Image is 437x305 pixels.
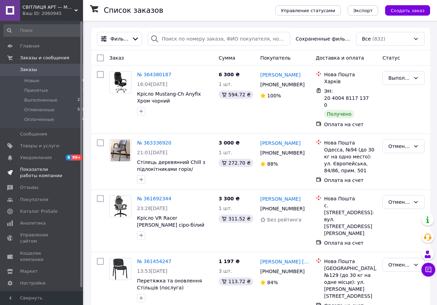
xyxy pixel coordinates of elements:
span: 0 [82,116,85,123]
span: ЭН: 20 4004 8117 1370 [324,88,369,108]
input: Поиск [3,24,85,37]
div: с. [STREET_ADDRESS]: вул. [STREET_ADDRESS][PERSON_NAME] [324,202,377,237]
span: 13:53[DATE] [137,268,167,274]
div: Нова Пошта [324,139,377,146]
span: 3 300 ₴ [219,196,240,201]
img: Фото товару [111,140,130,161]
button: Создать заказ [385,5,430,16]
span: 1 шт. [219,150,232,155]
span: Сохраненные фильтры: [296,35,350,42]
button: Чат с покупателем [421,263,435,277]
div: [PHONE_NUMBER] [259,267,305,276]
span: Без рейтинга [267,217,301,223]
div: [GEOGRAPHIC_DATA], №129 (до 30 кг на одне місце): ул. [PERSON_NAME][STREET_ADDRESS] [324,265,377,299]
span: Заказы [20,67,37,73]
span: 578 [78,107,85,113]
span: Товары и услуги [20,143,59,149]
span: Создать заказ [391,8,425,13]
span: Выполненные [24,97,57,103]
span: Заказы и сообщения [20,55,69,61]
span: 21:01[DATE] [137,150,167,155]
span: Управление статусами [281,8,335,13]
span: Главная [20,43,39,49]
span: Отмененные [24,107,54,113]
a: Фото товару [109,258,131,280]
span: Фильтры [110,35,129,42]
span: Каталог ProSale [20,208,57,215]
span: Показатели работы компании [20,166,64,179]
span: Статус [382,55,400,61]
div: Оплата на счет [324,121,377,128]
span: Покупатели [20,197,48,203]
a: Фото товару [109,71,131,93]
div: [PHONE_NUMBER] [259,80,305,89]
div: 113.72 ₴ [219,277,253,286]
span: 84% [267,280,278,285]
div: Оплата на счет [324,239,377,246]
span: Сообщения [20,131,47,137]
div: 594.72 ₴ [219,90,253,99]
span: 3 шт. [219,268,232,274]
h1: Список заказов [104,6,163,15]
a: [PERSON_NAME] [260,195,300,202]
button: Управление статусами [275,5,341,16]
div: [PHONE_NUMBER] [259,204,305,214]
span: 3 000 ₴ [219,140,240,146]
div: Отменен [388,142,410,150]
img: Фото товару [110,258,131,280]
div: Нова Пошта [324,71,377,78]
span: 6 300 ₴ [219,72,240,77]
a: Создать заказ [378,7,430,13]
div: 272.70 ₴ [219,159,253,167]
span: Принятые [24,87,48,94]
div: Оплата на счет [324,177,377,184]
a: № 361692344 [137,196,171,201]
a: [PERSON_NAME] [260,71,300,78]
a: [PERSON_NAME] [260,140,300,147]
span: 23:28[DATE] [137,206,167,211]
a: Крісло Mustang-Ch Anyfix Хром чорний [137,91,201,104]
span: 16:04[DATE] [137,81,167,87]
span: Маркет [20,268,38,274]
div: Выполнен [388,74,410,82]
span: 1 шт. [219,206,232,211]
span: 1 шт. [219,81,232,87]
span: Сумма [219,55,235,61]
a: Крісло VR Racer [PERSON_NAME] сіро-білий [137,215,204,228]
div: Получено [324,110,354,118]
a: Перетяжка та оновлення Стільців (послуга) [137,278,202,290]
a: № 363336920 [137,140,171,146]
span: Покупатель [260,55,291,61]
span: Настройки [20,280,45,286]
a: Фото товару [109,139,131,162]
input: Поиск по номеру заказа, ФИО покупателя, номеру телефона, Email, номеру накладной [148,32,290,46]
div: Ваш ID: 2060945 [22,10,83,17]
div: [PHONE_NUMBER] [259,148,305,158]
button: Экспорт [348,5,378,16]
span: 99+ [71,155,83,160]
span: 1 197 ₴ [219,259,240,264]
span: СВІТЛИЦЯ АРТ — Меблі для бару, ресторану, пабу. Офісні меблі [22,4,74,10]
span: (832) [372,36,385,42]
div: Нова Пошта [324,258,377,265]
span: Экспорт [353,8,373,13]
span: 3 [82,87,85,94]
div: Отменен [388,261,410,269]
span: 8 [66,155,71,160]
span: 0 [82,78,85,84]
span: Аналитика [20,220,46,226]
span: Все [362,35,371,42]
span: Доставка и оплата [316,55,364,61]
span: Управление сайтом [20,232,64,244]
span: Кошелек компании [20,250,64,263]
a: № 361454247 [137,259,171,264]
a: № 364380187 [137,72,171,77]
div: 311.52 ₴ [219,215,253,223]
span: 88% [267,161,278,167]
span: Заказ [109,55,124,61]
div: Харків [324,78,377,85]
span: Отзывы [20,184,38,191]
